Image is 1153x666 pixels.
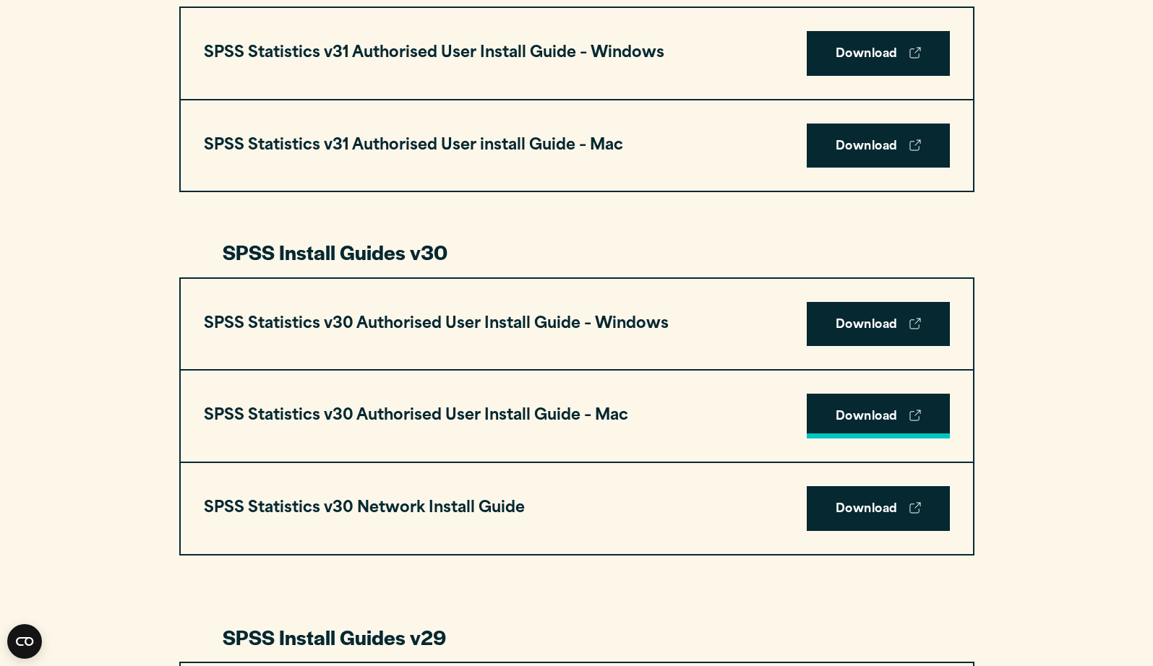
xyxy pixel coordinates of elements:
[204,495,525,522] h3: SPSS Statistics v30 Network Install Guide
[204,311,669,338] h3: SPSS Statistics v30 Authorised User Install Guide – Windows
[204,402,628,430] h3: SPSS Statistics v30 Authorised User Install Guide – Mac
[807,486,950,531] a: Download
[807,31,950,76] a: Download
[7,624,42,659] button: Open CMP widget
[204,40,664,67] h3: SPSS Statistics v31 Authorised User Install Guide – Windows
[807,394,950,438] a: Download
[807,302,950,347] a: Download
[204,132,623,160] h3: SPSS Statistics v31 Authorised User install Guide – Mac
[807,124,950,168] a: Download
[223,238,931,266] h3: SPSS Install Guides v30
[223,623,931,651] h3: SPSS Install Guides v29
